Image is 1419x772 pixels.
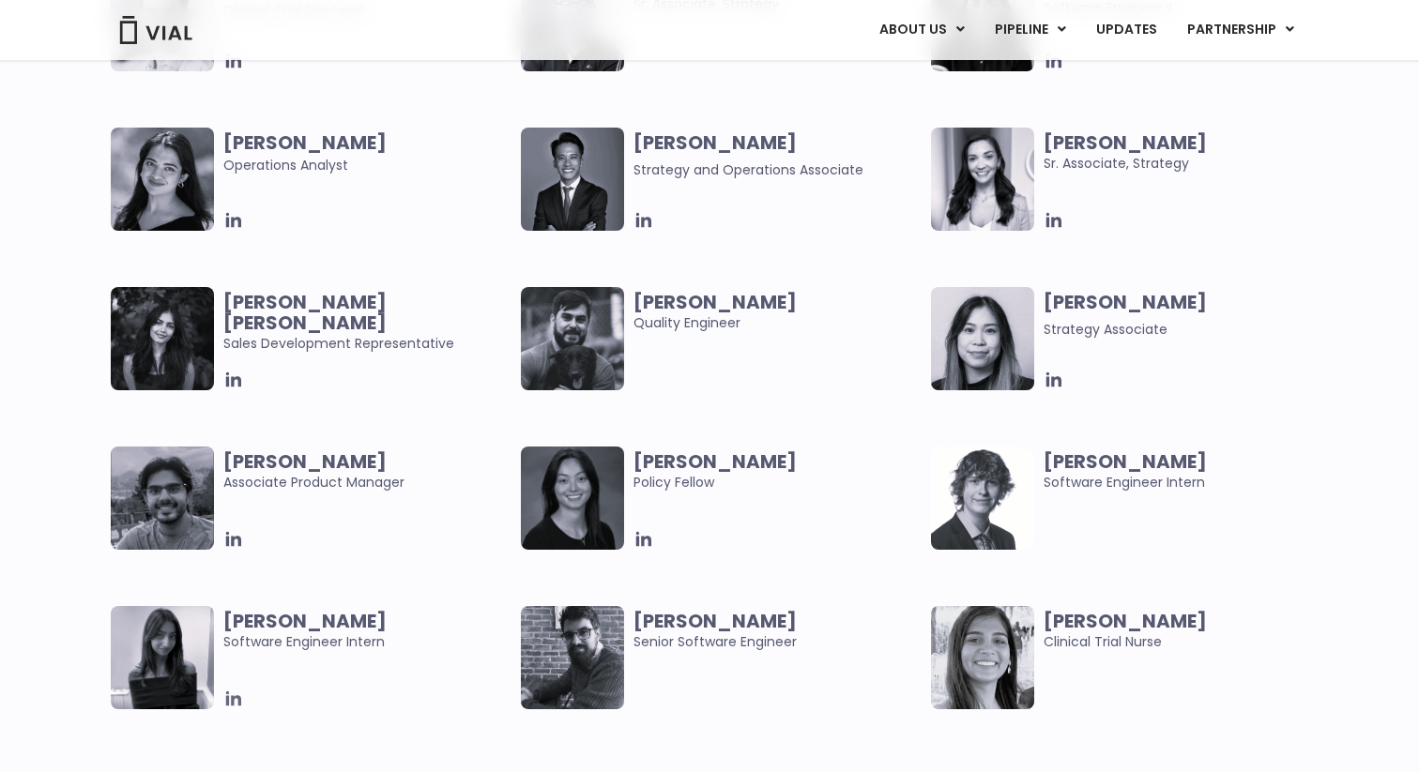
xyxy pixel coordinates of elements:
a: ABOUT USMenu Toggle [864,14,979,46]
img: Headshot of smiling woman named Sharicka [111,128,214,231]
img: Man smiling posing for picture [521,287,624,390]
b: [PERSON_NAME] [1044,289,1207,315]
span: Operations Analyst [223,132,511,175]
a: PIPELINEMenu Toggle [980,14,1080,46]
span: Associate Product Manager [223,451,511,492]
b: [PERSON_NAME] [1044,448,1207,475]
a: PARTNERSHIPMenu Toggle [1172,14,1309,46]
img: Headshot of smiling man named Abhinav [111,447,214,550]
b: [PERSON_NAME] [633,448,797,475]
span: Quality Engineer [633,292,922,333]
b: [PERSON_NAME] [223,448,387,475]
b: [PERSON_NAME] [633,289,797,315]
img: Smiling woman named Deepa [931,606,1034,709]
img: Smiling woman named Ana [931,128,1034,231]
b: [PERSON_NAME] [1044,129,1207,156]
b: [PERSON_NAME] [223,129,387,156]
img: Smiling woman named Claudia [521,447,624,550]
img: Smiling woman named Harman [111,287,214,390]
b: [PERSON_NAME] [1044,608,1207,634]
span: Sr. Associate, Strategy [1044,132,1332,174]
span: Senior Software Engineer [633,611,922,652]
span: Strategy Associate [1044,320,1167,339]
img: Smiling man named Dugi Surdulli [521,606,624,709]
b: [PERSON_NAME] [633,608,797,634]
img: Vial Logo [118,16,193,44]
img: Headshot of smiling man named Urann [521,128,624,231]
img: Headshot of smiling woman named Vanessa [931,287,1034,390]
a: UPDATES [1081,14,1171,46]
b: [PERSON_NAME] [PERSON_NAME] [223,289,387,336]
span: Clinical Trial Nurse [1044,611,1332,652]
span: Sales Development Representative [223,292,511,354]
span: Software Engineer Intern [1044,451,1332,492]
b: [PERSON_NAME] [223,608,387,634]
b: [PERSON_NAME] [633,129,797,156]
span: Software Engineer Intern [223,611,511,652]
span: Policy Fellow [633,451,922,492]
span: Strategy and Operations Associate [633,160,863,179]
